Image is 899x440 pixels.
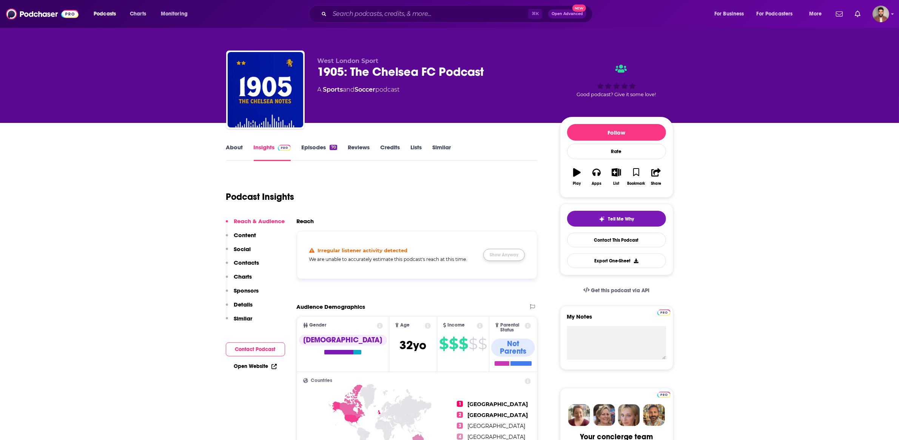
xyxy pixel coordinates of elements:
input: Search podcasts, credits, & more... [330,8,528,20]
a: Lists [410,144,422,161]
span: 4 [457,434,463,440]
button: Show profile menu [873,6,889,22]
span: More [809,9,822,19]
p: Similar [234,315,253,322]
img: 1905: The Chelsea FC Podcast [228,52,303,127]
button: open menu [88,8,126,20]
a: Charts [125,8,151,20]
span: Income [448,323,465,328]
span: Open Advanced [552,12,583,16]
img: Podchaser Pro [657,392,671,398]
img: Podchaser Pro [657,310,671,316]
button: Reach & Audience [226,218,285,231]
button: Similar [226,315,253,329]
button: Share [646,163,666,190]
a: Reviews [348,144,370,161]
span: $ [478,338,487,350]
div: Share [651,181,661,186]
p: Content [234,231,256,239]
h5: We are unable to accurately estimate this podcast's reach at this time. [309,256,478,262]
div: [DEMOGRAPHIC_DATA] [299,335,387,345]
img: Podchaser - Follow, Share and Rate Podcasts [6,7,79,21]
button: open menu [752,8,804,20]
img: User Profile [873,6,889,22]
h1: Podcast Insights [226,191,295,202]
span: [GEOGRAPHIC_DATA] [467,401,528,408]
span: 2 [457,412,463,418]
div: Apps [592,181,601,186]
a: InsightsPodchaser Pro [254,144,291,161]
div: Good podcast? Give it some love! [560,57,673,104]
span: $ [459,338,468,350]
div: Search podcasts, credits, & more... [316,5,600,23]
h2: Reach [297,218,314,225]
a: Show notifications dropdown [833,8,846,20]
span: $ [449,338,458,350]
a: Get this podcast via API [577,281,656,300]
button: Export One-Sheet [567,253,666,268]
div: Not Parents [491,339,535,357]
span: West London Sport [318,57,379,64]
button: Follow [567,124,666,141]
a: Pro website [657,391,671,398]
a: Soccer [355,86,376,93]
span: For Podcasters [757,9,793,19]
button: Contacts [226,259,259,273]
p: Contacts [234,259,259,266]
p: Charts [234,273,252,280]
img: Podchaser Pro [278,145,291,151]
span: Countries [311,378,333,383]
span: New [572,5,586,12]
button: open menu [156,8,197,20]
span: and [343,86,355,93]
button: Content [226,231,256,245]
button: Details [226,301,253,315]
button: Contact Podcast [226,342,285,356]
button: Open AdvancedNew [548,9,586,18]
span: Age [400,323,410,328]
span: Tell Me Why [608,216,634,222]
div: 70 [330,145,337,150]
a: Pro website [657,308,671,316]
span: $ [469,338,477,350]
a: About [226,144,243,161]
span: Good podcast? Give it some love! [577,92,656,97]
span: [GEOGRAPHIC_DATA] [467,412,528,419]
img: Sydney Profile [568,404,590,426]
a: Show notifications dropdown [852,8,864,20]
h4: Irregular listener activity detected [318,247,407,253]
div: Play [573,181,581,186]
a: Open Website [234,363,277,369]
button: tell me why sparkleTell Me Why [567,211,666,227]
img: tell me why sparkle [599,216,605,222]
span: Monitoring [161,9,188,19]
img: Jon Profile [643,404,665,426]
button: Charts [226,273,252,287]
button: Apps [587,163,606,190]
p: Social [234,245,251,253]
p: Reach & Audience [234,218,285,225]
span: Logged in as calmonaghan [873,6,889,22]
span: 1 [457,401,463,407]
a: Contact This Podcast [567,233,666,247]
span: $ [439,338,448,350]
button: Show Anyway [483,249,525,261]
img: Barbara Profile [593,404,615,426]
h2: Audience Demographics [297,303,365,310]
span: 32 yo [399,338,426,353]
img: Jules Profile [618,404,640,426]
span: Parental Status [500,323,524,333]
span: [GEOGRAPHIC_DATA] [467,423,525,429]
a: Episodes70 [301,144,337,161]
button: Bookmark [626,163,646,190]
button: open menu [804,8,831,20]
div: Rate [567,144,666,159]
span: Get this podcast via API [591,287,649,294]
div: A podcast [318,85,400,94]
p: Sponsors [234,287,259,294]
a: Sports [323,86,343,93]
span: Charts [130,9,146,19]
p: Details [234,301,253,308]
